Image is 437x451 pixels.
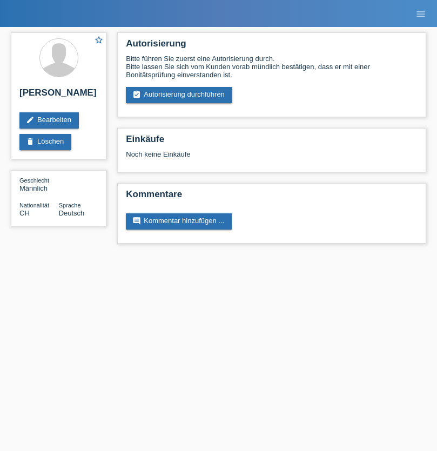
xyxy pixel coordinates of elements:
[19,112,79,129] a: editBearbeiten
[415,9,426,19] i: menu
[94,35,104,46] a: star_border
[19,87,98,104] h2: [PERSON_NAME]
[126,87,232,103] a: assignment_turned_inAutorisierung durchführen
[19,176,59,192] div: Männlich
[94,35,104,45] i: star_border
[126,213,232,230] a: commentKommentar hinzufügen ...
[19,134,71,150] a: deleteLöschen
[59,209,85,217] span: Deutsch
[126,189,418,205] h2: Kommentare
[132,90,141,99] i: assignment_turned_in
[132,217,141,225] i: comment
[26,116,35,124] i: edit
[126,134,418,150] h2: Einkäufe
[59,202,81,208] span: Sprache
[26,137,35,146] i: delete
[126,55,418,79] div: Bitte führen Sie zuerst eine Autorisierung durch. Bitte lassen Sie sich vom Kunden vorab mündlich...
[19,202,49,208] span: Nationalität
[19,177,49,184] span: Geschlecht
[19,209,30,217] span: Schweiz
[410,10,432,17] a: menu
[126,38,418,55] h2: Autorisierung
[126,150,418,166] div: Noch keine Einkäufe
